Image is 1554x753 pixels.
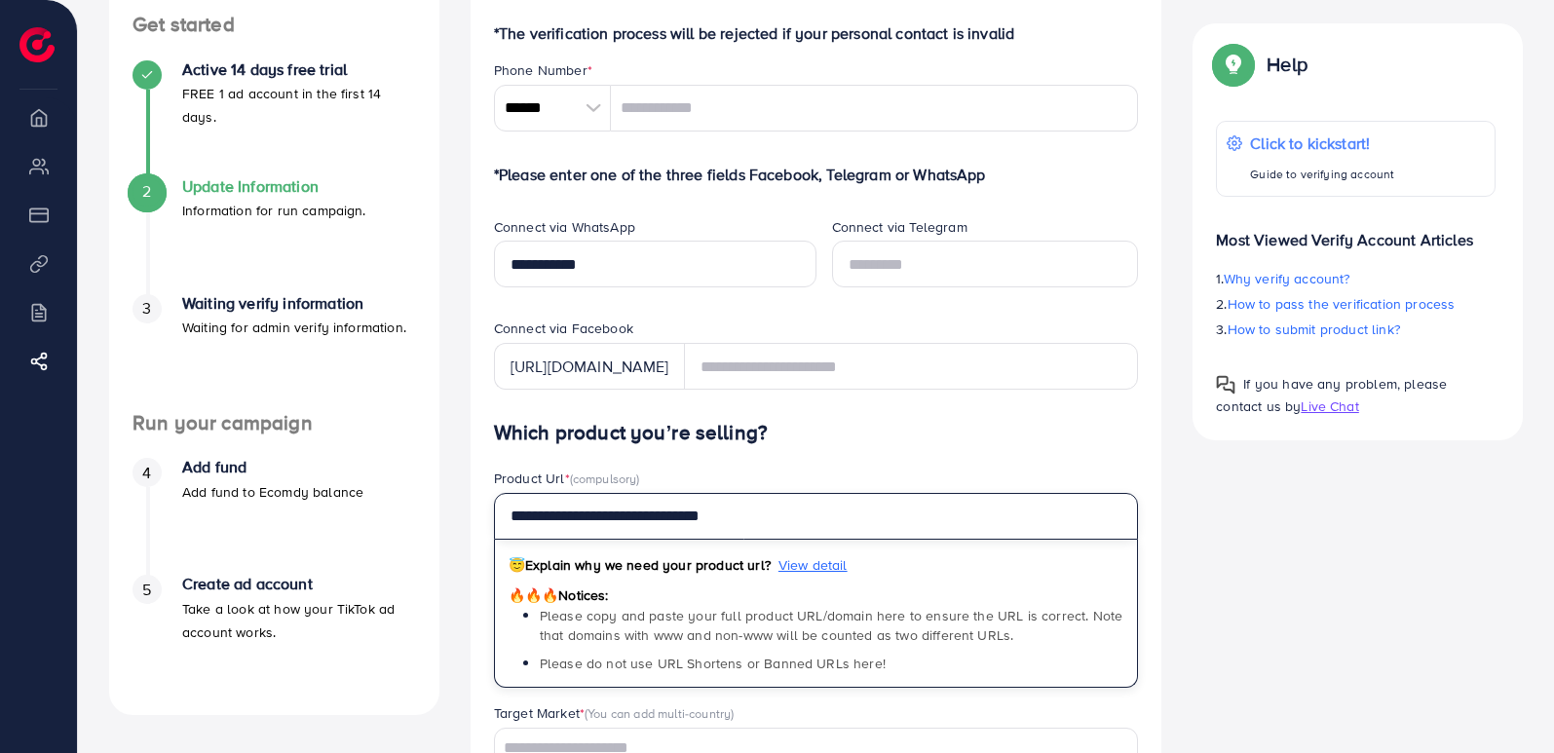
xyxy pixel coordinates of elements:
[142,462,151,484] span: 4
[494,703,735,723] label: Target Market
[182,294,406,313] h4: Waiting verify information
[585,704,734,722] span: (You can add multi-country)
[182,575,416,593] h4: Create ad account
[1216,212,1496,251] p: Most Viewed Verify Account Articles
[19,27,55,62] img: logo
[1216,318,1496,341] p: 3.
[509,585,609,605] span: Notices:
[1228,294,1456,314] span: How to pass the verification process
[494,343,685,390] div: [URL][DOMAIN_NAME]
[142,297,151,320] span: 3
[540,606,1122,645] span: Please copy and paste your full product URL/domain here to ensure the URL is correct. Note that d...
[509,555,771,575] span: Explain why we need your product url?
[182,316,406,339] p: Waiting for admin verify information.
[1216,47,1251,82] img: Popup guide
[1250,132,1394,155] p: Click to kickstart!
[778,555,848,575] span: View detail
[1471,665,1539,738] iframe: Chat
[109,411,439,435] h4: Run your campaign
[1267,53,1308,76] p: Help
[570,470,640,487] span: (compulsory)
[494,319,633,338] label: Connect via Facebook
[109,177,439,294] li: Update Information
[494,421,1139,445] h4: Which product you’re selling?
[494,163,1139,186] p: *Please enter one of the three fields Facebook, Telegram or WhatsApp
[1224,269,1350,288] span: Why verify account?
[494,217,635,237] label: Connect via WhatsApp
[142,579,151,601] span: 5
[1216,267,1496,290] p: 1.
[832,217,967,237] label: Connect via Telegram
[494,21,1139,45] p: *The verification process will be rejected if your personal contact is invalid
[494,469,640,488] label: Product Url
[142,180,151,203] span: 2
[182,82,416,129] p: FREE 1 ad account in the first 14 days.
[109,60,439,177] li: Active 14 days free trial
[1250,163,1394,186] p: Guide to verifying account
[109,13,439,37] h4: Get started
[182,199,366,222] p: Information for run campaign.
[109,294,439,411] li: Waiting verify information
[109,458,439,575] li: Add fund
[509,555,525,575] span: 😇
[1216,374,1447,416] span: If you have any problem, please contact us by
[494,60,592,80] label: Phone Number
[1228,320,1400,339] span: How to submit product link?
[540,654,886,673] span: Please do not use URL Shortens or Banned URLs here!
[182,597,416,644] p: Take a look at how your TikTok ad account works.
[1301,396,1358,416] span: Live Chat
[109,575,439,692] li: Create ad account
[182,60,416,79] h4: Active 14 days free trial
[182,480,363,504] p: Add fund to Ecomdy balance
[182,177,366,196] h4: Update Information
[509,585,558,605] span: 🔥🔥🔥
[1216,292,1496,316] p: 2.
[1216,375,1235,395] img: Popup guide
[182,458,363,476] h4: Add fund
